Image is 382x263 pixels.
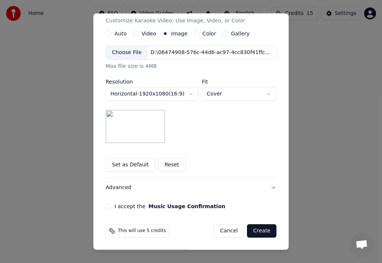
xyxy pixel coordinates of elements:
[202,79,276,84] label: Fit
[247,224,276,238] button: Create
[106,46,148,59] div: Choose File
[142,31,156,36] label: Video
[115,204,225,209] label: I accept the
[115,31,127,36] label: Auto
[106,79,199,84] label: Resolution
[158,158,185,172] button: Reset
[106,31,276,178] div: VideoCustomize Karaoke Video: Use Image, Video, or Color
[231,31,250,36] label: Gallery
[106,158,155,172] button: Set as Default
[214,224,244,238] button: Cancel
[106,7,245,25] div: Video
[106,63,276,70] div: Max file size is 4MB
[118,228,166,234] span: This will use 5 credits
[106,1,276,31] button: VideoCustomize Karaoke Video: Use Image, Video, or Color
[148,49,275,56] div: D:\06474908-576c-44d6-ac97-4cc830f41ffc.png
[148,204,225,209] button: I accept the
[106,178,276,197] button: Advanced
[106,17,245,25] p: Customize Karaoke Video: Use Image, Video, or Color
[171,31,188,36] label: Image
[203,31,216,36] label: Color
